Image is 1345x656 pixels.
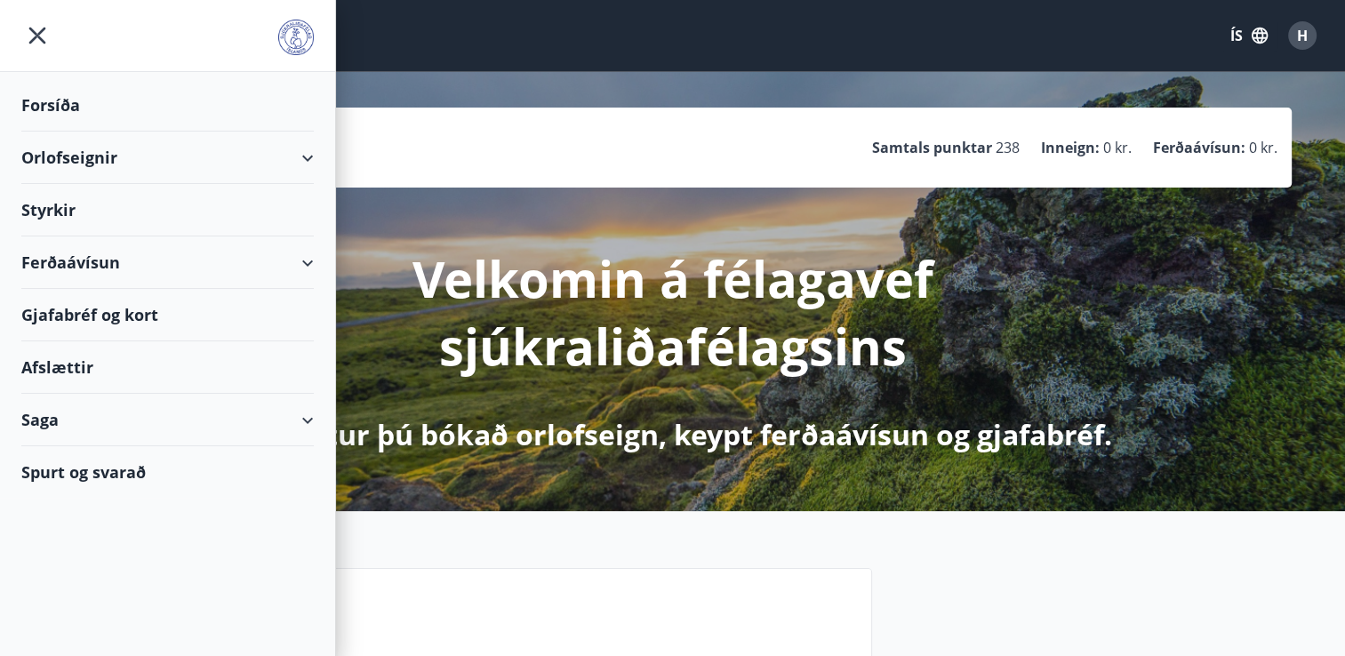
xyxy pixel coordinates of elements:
button: menu [21,20,53,52]
div: Gjafabréf og kort [21,289,314,341]
span: 238 [996,138,1020,157]
div: Saga [21,394,314,446]
img: union_logo [278,20,314,55]
button: ÍS [1221,20,1277,52]
div: Orlofseignir [21,132,314,184]
p: Inneign : [1041,138,1100,157]
p: Ferðaávísun : [1153,138,1245,157]
p: Samtals punktar [872,138,992,157]
button: H [1281,14,1324,57]
p: Hér getur þú bókað orlofseign, keypt ferðaávísun og gjafabréf. [234,415,1112,454]
div: Ferðaávísun [21,236,314,289]
span: 0 kr. [1249,138,1277,157]
div: Forsíða [21,79,314,132]
div: Afslættir [21,341,314,394]
p: Velkomin á félagavef sjúkraliðafélagsins [204,244,1142,380]
span: H [1297,26,1308,45]
div: Styrkir [21,184,314,236]
div: Spurt og svarað [21,446,314,498]
span: 0 kr. [1103,138,1132,157]
p: Næstu helgi [185,613,857,644]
